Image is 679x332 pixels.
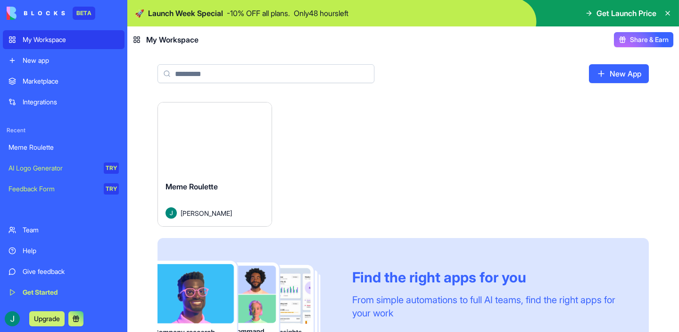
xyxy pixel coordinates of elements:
a: Help [3,241,124,260]
div: Shelly • 6m ago [15,100,61,106]
div: New app [23,56,119,65]
span: [PERSON_NAME] [181,208,232,218]
a: Marketplace [3,72,124,91]
a: Integrations [3,93,124,111]
p: - 10 % OFF all plans. [227,8,290,19]
div: Marketplace [23,77,119,86]
div: Shelly says… [8,54,181,119]
div: Welcome to Blocks 🙌 I'm here if you have any questions! [15,74,147,93]
div: From simple automations to full AI teams, find the right apps for your work [352,293,626,320]
a: Meme Roulette [3,138,124,157]
button: Home [148,4,166,22]
div: Help [23,246,119,255]
a: Upgrade [29,314,65,323]
div: Integrations [23,97,119,107]
h1: Shelly [46,5,68,12]
img: Avatar [166,207,177,219]
span: Launch Week Special [148,8,223,19]
a: Meme RouletteAvatar[PERSON_NAME] [157,102,272,227]
div: Hey [PERSON_NAME] 👋Welcome to Blocks 🙌 I'm here if you have any questions!Shelly • 6m ago [8,54,155,98]
div: Team [23,225,119,235]
span: Get Launch Price [596,8,656,19]
button: go back [6,4,24,22]
p: Only 48 hours left [294,8,348,19]
div: Find the right apps for you [352,269,626,286]
button: Gif picker [30,290,37,298]
a: Get Started [3,283,124,302]
div: Get Started [23,288,119,297]
button: Upload attachment [45,290,52,298]
textarea: Message… [8,270,181,286]
div: BETA [73,7,95,20]
span: Recent [3,127,124,134]
span: Share & Earn [630,35,669,44]
span: Meme Roulette [166,182,218,191]
a: Give feedback [3,262,124,281]
button: Upgrade [29,311,65,326]
div: Feedback Form [8,184,97,194]
img: logo [7,7,65,20]
a: New app [3,51,124,70]
a: New App [589,64,649,83]
button: Send a message… [162,286,177,301]
img: ACg8ocKYD3zA7ByONjQjTYpfHxfHfjcPjfNYr2miS_1cdDHVMhBaKw=s96-c [5,311,20,326]
button: Share & Earn [614,32,673,47]
span: My Workspace [146,34,199,45]
div: TRY [104,183,119,195]
p: Active [46,12,65,21]
a: BETA [7,7,95,20]
a: Feedback FormTRY [3,179,124,198]
div: TRY [104,162,119,174]
div: Close [166,4,182,21]
span: 🚀 [135,8,144,19]
div: Give feedback [23,267,119,276]
a: My Workspace [3,30,124,49]
div: AI Logo Generator [8,163,97,173]
a: Team [3,221,124,239]
div: Hey [PERSON_NAME] 👋 [15,60,147,69]
button: Start recording [60,290,67,298]
div: My Workspace [23,35,119,44]
img: Profile image for Shelly [27,5,42,20]
a: AI Logo GeneratorTRY [3,159,124,178]
button: Emoji picker [15,290,22,298]
div: Meme Roulette [8,143,119,152]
